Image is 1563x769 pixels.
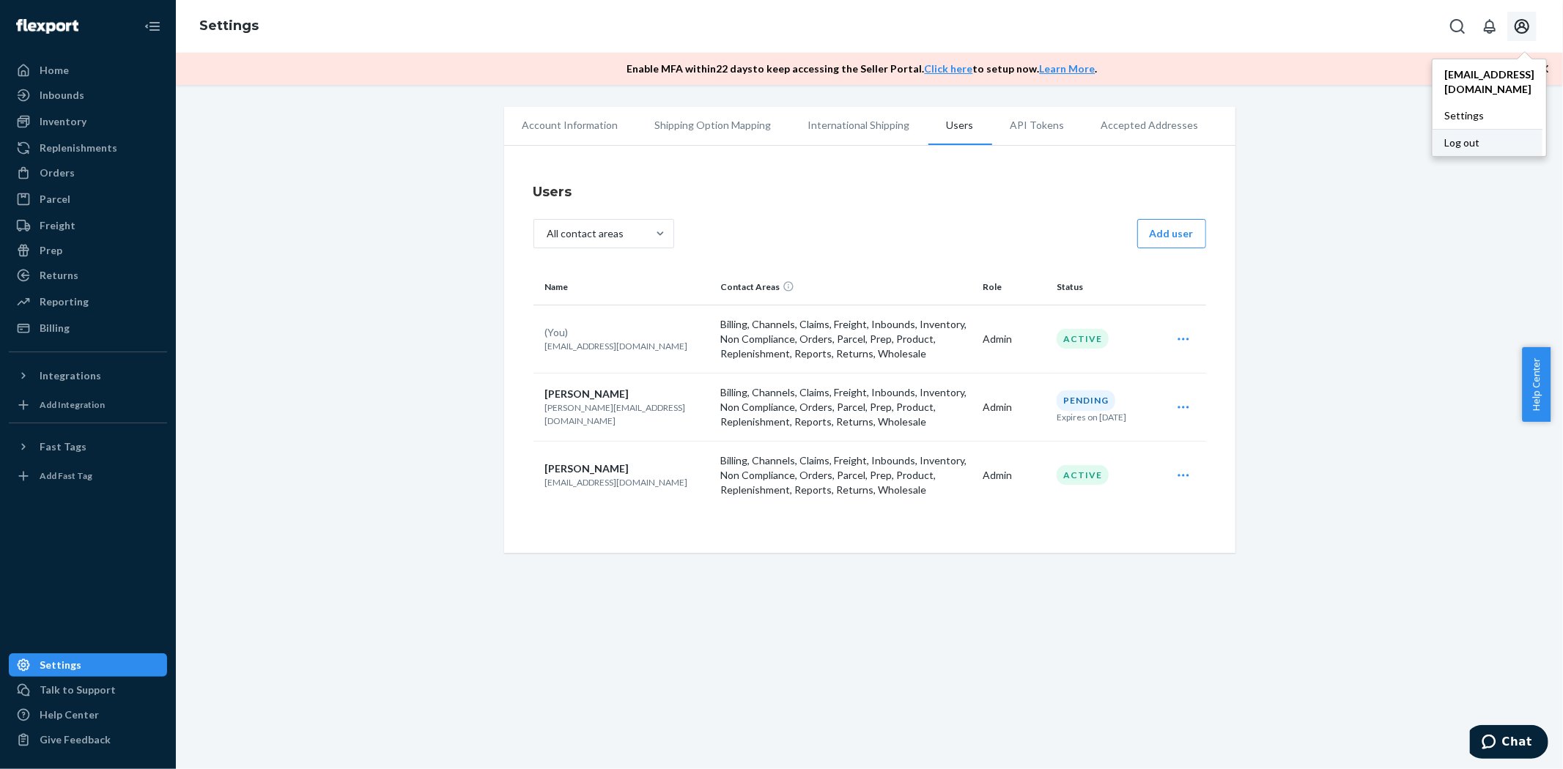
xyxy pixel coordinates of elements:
div: Home [40,63,69,78]
div: Parcel [40,192,70,207]
a: Learn More [1040,62,1095,75]
li: Shipping Option Mapping [637,107,790,144]
button: Open Search Box [1443,12,1472,41]
button: Open notifications [1475,12,1504,41]
button: Fast Tags [9,435,167,458]
a: [EMAIL_ADDRESS][DOMAIN_NAME] [1433,62,1546,103]
th: Contact Areas [714,270,977,305]
td: Admin [977,373,1051,441]
th: Role [977,270,1051,305]
p: Billing, Channels, Claims, Freight, Inbounds, Inventory, Non Compliance, Orders, Parcel, Prep, Pr... [720,317,971,361]
div: Returns [40,268,78,283]
span: [PERSON_NAME] [545,462,629,475]
div: Prep [40,243,62,258]
div: Billing [40,321,70,335]
div: Give Feedback [40,732,111,747]
a: Home [9,59,167,82]
a: Click here [925,62,973,75]
div: Help Center [40,707,99,722]
button: Talk to Support [9,678,167,702]
p: Expires on [DATE] [1057,411,1126,423]
a: Orders [9,161,167,185]
th: Name [533,270,715,305]
p: Enable MFA within 22 days to keep accessing the Seller Portal. to setup now. . [627,62,1098,76]
div: Add Integration [40,398,105,411]
img: Flexport logo [16,19,78,34]
a: Prep [9,239,167,262]
li: Accepted Addresses [1083,107,1217,144]
div: Active [1057,465,1109,485]
div: Fast Tags [40,439,86,454]
a: Help Center [9,703,167,727]
button: Log out [1433,129,1542,156]
div: Replenishments [40,141,117,155]
div: Open user actions [1164,324,1202,354]
div: Reporting [40,294,89,309]
div: Settings [40,658,81,672]
td: Admin [977,441,1051,509]
div: Open user actions [1164,461,1202,490]
div: Inventory [40,114,86,129]
p: [EMAIL_ADDRESS][DOMAIN_NAME] [545,340,709,352]
li: International Shipping [790,107,928,144]
a: Freight [9,214,167,237]
a: Replenishments [9,136,167,160]
a: Inventory [9,110,167,133]
div: All contact areas [547,226,624,241]
span: (You) [545,326,569,338]
div: Freight [40,218,75,233]
iframe: Opens a widget where you can chat to one of our agents [1470,725,1548,762]
a: Parcel [9,187,167,211]
th: Status [1051,270,1159,305]
div: Pending [1057,390,1115,410]
h4: Users [533,182,1206,201]
p: Billing, Channels, Claims, Freight, Inbounds, Inventory, Non Compliance, Orders, Parcel, Prep, Pr... [720,453,971,497]
li: API Tokens [992,107,1083,144]
button: Integrations [9,364,167,387]
a: Add Integration [9,393,167,417]
div: Open user actions [1164,393,1202,422]
p: [PERSON_NAME][EMAIL_ADDRESS][DOMAIN_NAME] [545,401,709,426]
p: Billing, Channels, Claims, Freight, Inbounds, Inventory, Non Compliance, Orders, Parcel, Prep, Pr... [720,385,971,429]
span: [PERSON_NAME] [545,387,629,400]
ol: breadcrumbs [188,5,270,48]
button: Open account menu [1507,12,1537,41]
a: Reporting [9,290,167,313]
p: [EMAIL_ADDRESS][DOMAIN_NAME] [545,476,709,488]
button: Give Feedback [9,728,167,751]
span: [EMAIL_ADDRESS][DOMAIN_NAME] [1444,67,1534,97]
li: Account Information [504,107,637,144]
div: Integrations [40,368,101,383]
div: Orders [40,166,75,180]
button: Add user [1137,219,1206,248]
a: Add Fast Tag [9,464,167,488]
li: Users [928,107,992,145]
a: Settings [9,653,167,677]
button: Close Navigation [138,12,167,41]
button: Help Center [1522,347,1551,422]
div: Add Fast Tag [40,469,92,482]
div: Talk to Support [40,683,116,697]
div: Active [1057,329,1109,349]
div: Inbounds [40,88,84,103]
a: Settings [199,18,259,34]
a: Settings [1433,103,1546,129]
td: Admin [977,305,1051,373]
a: Billing [9,316,167,340]
a: Inbounds [9,83,167,107]
a: Returns [9,264,167,287]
